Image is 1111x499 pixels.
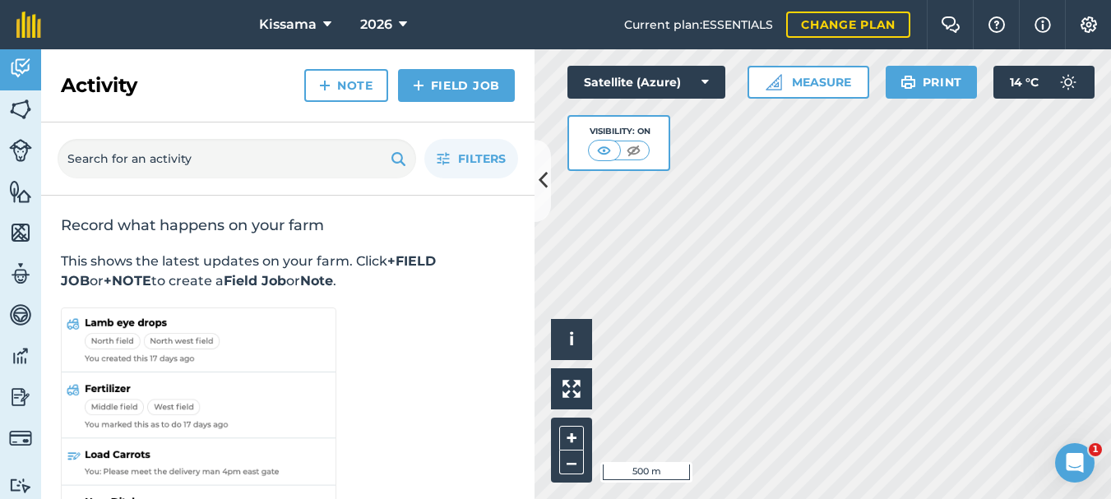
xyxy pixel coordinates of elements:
[9,427,32,450] img: svg+xml;base64,PD94bWwgdmVyc2lvbj0iMS4wIiBlbmNvZGluZz0idXRmLTgiPz4KPCEtLSBHZW5lcmF0b3I6IEFkb2JlIE...
[104,273,151,289] strong: +NOTE
[9,478,32,493] img: svg+xml;base64,PD94bWwgdmVyc2lvbj0iMS4wIiBlbmNvZGluZz0idXRmLTgiPz4KPCEtLSBHZW5lcmF0b3I6IEFkb2JlIE...
[319,76,331,95] img: svg+xml;base64,PHN2ZyB4bWxucz0iaHR0cDovL3d3dy53My5vcmcvMjAwMC9zdmciIHdpZHRoPSIxNCIgaGVpZ2h0PSIyNC...
[9,261,32,286] img: svg+xml;base64,PD94bWwgdmVyc2lvbj0iMS4wIiBlbmNvZGluZz0idXRmLTgiPz4KPCEtLSBHZW5lcmF0b3I6IEFkb2JlIE...
[16,12,41,38] img: fieldmargin Logo
[224,273,286,289] strong: Field Job
[569,329,574,349] span: i
[1089,443,1102,456] span: 1
[9,385,32,409] img: svg+xml;base64,PD94bWwgdmVyc2lvbj0iMS4wIiBlbmNvZGluZz0idXRmLTgiPz4KPCEtLSBHZW5lcmF0b3I6IEFkb2JlIE...
[766,74,782,90] img: Ruler icon
[559,426,584,450] button: +
[259,15,317,35] span: Kissama
[413,76,424,95] img: svg+xml;base64,PHN2ZyB4bWxucz0iaHR0cDovL3d3dy53My5vcmcvMjAwMC9zdmciIHdpZHRoPSIxNCIgaGVpZ2h0PSIyNC...
[9,179,32,204] img: svg+xml;base64,PHN2ZyB4bWxucz0iaHR0cDovL3d3dy53My5vcmcvMjAwMC9zdmciIHdpZHRoPSI1NiIgaGVpZ2h0PSI2MC...
[748,66,869,99] button: Measure
[559,450,584,474] button: –
[1055,443,1095,483] iframe: Intercom live chat
[987,16,1007,33] img: A question mark icon
[1010,66,1039,99] span: 14 ° C
[588,125,650,138] div: Visibility: On
[300,273,333,289] strong: Note
[61,72,137,99] h2: Activity
[9,220,32,245] img: svg+xml;base64,PHN2ZyB4bWxucz0iaHR0cDovL3d3dy53My5vcmcvMjAwMC9zdmciIHdpZHRoPSI1NiIgaGVpZ2h0PSI2MC...
[1052,66,1085,99] img: svg+xml;base64,PD94bWwgdmVyc2lvbj0iMS4wIiBlbmNvZGluZz0idXRmLTgiPz4KPCEtLSBHZW5lcmF0b3I6IEFkb2JlIE...
[360,15,392,35] span: 2026
[9,344,32,368] img: svg+xml;base64,PD94bWwgdmVyc2lvbj0iMS4wIiBlbmNvZGluZz0idXRmLTgiPz4KPCEtLSBHZW5lcmF0b3I6IEFkb2JlIE...
[900,72,916,92] img: svg+xml;base64,PHN2ZyB4bWxucz0iaHR0cDovL3d3dy53My5vcmcvMjAwMC9zdmciIHdpZHRoPSIxOSIgaGVpZ2h0PSIyNC...
[9,97,32,122] img: svg+xml;base64,PHN2ZyB4bWxucz0iaHR0cDovL3d3dy53My5vcmcvMjAwMC9zdmciIHdpZHRoPSI1NiIgaGVpZ2h0PSI2MC...
[594,142,614,159] img: svg+xml;base64,PHN2ZyB4bWxucz0iaHR0cDovL3d3dy53My5vcmcvMjAwMC9zdmciIHdpZHRoPSI1MCIgaGVpZ2h0PSI0MC...
[58,139,416,178] input: Search for an activity
[9,139,32,162] img: svg+xml;base64,PD94bWwgdmVyc2lvbj0iMS4wIiBlbmNvZGluZz0idXRmLTgiPz4KPCEtLSBHZW5lcmF0b3I6IEFkb2JlIE...
[993,66,1095,99] button: 14 °C
[1035,15,1051,35] img: svg+xml;base64,PHN2ZyB4bWxucz0iaHR0cDovL3d3dy53My5vcmcvMjAwMC9zdmciIHdpZHRoPSIxNyIgaGVpZ2h0PSIxNy...
[786,12,910,38] a: Change plan
[624,16,773,34] span: Current plan : ESSENTIALS
[941,16,961,33] img: Two speech bubbles overlapping with the left bubble in the forefront
[61,215,515,235] h2: Record what happens on your farm
[9,303,32,327] img: svg+xml;base64,PD94bWwgdmVyc2lvbj0iMS4wIiBlbmNvZGluZz0idXRmLTgiPz4KPCEtLSBHZW5lcmF0b3I6IEFkb2JlIE...
[562,380,581,398] img: Four arrows, one pointing top left, one top right, one bottom right and the last bottom left
[567,66,725,99] button: Satellite (Azure)
[551,319,592,360] button: i
[391,149,406,169] img: svg+xml;base64,PHN2ZyB4bWxucz0iaHR0cDovL3d3dy53My5vcmcvMjAwMC9zdmciIHdpZHRoPSIxOSIgaGVpZ2h0PSIyNC...
[458,150,506,168] span: Filters
[398,69,515,102] a: Field Job
[424,139,518,178] button: Filters
[623,142,644,159] img: svg+xml;base64,PHN2ZyB4bWxucz0iaHR0cDovL3d3dy53My5vcmcvMjAwMC9zdmciIHdpZHRoPSI1MCIgaGVpZ2h0PSI0MC...
[886,66,978,99] button: Print
[9,56,32,81] img: svg+xml;base64,PD94bWwgdmVyc2lvbj0iMS4wIiBlbmNvZGluZz0idXRmLTgiPz4KPCEtLSBHZW5lcmF0b3I6IEFkb2JlIE...
[61,252,515,291] p: This shows the latest updates on your farm. Click or to create a or .
[1079,16,1099,33] img: A cog icon
[304,69,388,102] a: Note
